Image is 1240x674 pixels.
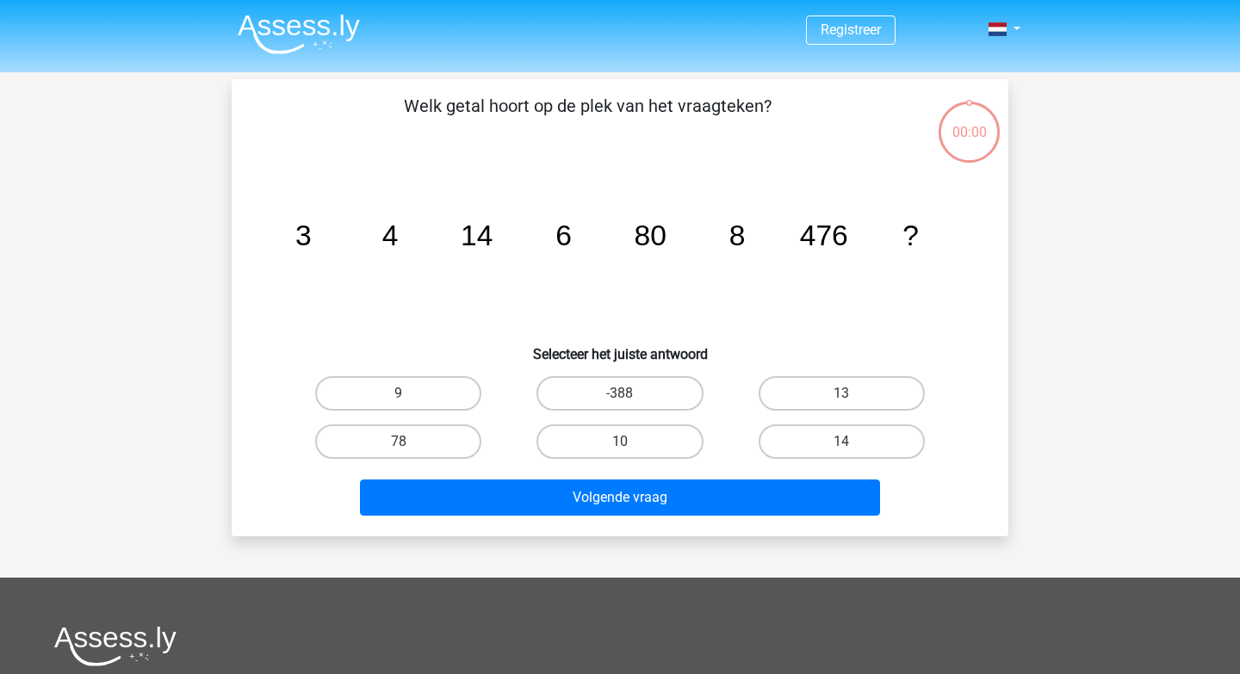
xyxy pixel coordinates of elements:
[635,220,666,251] tspan: 80
[902,220,919,251] tspan: ?
[536,424,703,459] label: 10
[759,376,925,411] label: 13
[295,220,312,251] tspan: 3
[259,93,916,145] p: Welk getal hoort op de plek van het vraagteken?
[729,220,746,251] tspan: 8
[536,376,703,411] label: -388
[555,220,572,251] tspan: 6
[461,220,493,251] tspan: 14
[315,376,481,411] label: 9
[238,14,360,54] img: Assessly
[360,479,881,516] button: Volgende vraag
[315,424,481,459] label: 78
[259,332,981,362] h6: Selecteer het juiste antwoord
[759,424,925,459] label: 14
[937,100,1001,143] div: 00:00
[821,22,881,38] a: Registreer
[800,220,848,251] tspan: 476
[54,626,177,666] img: Assessly logo
[382,220,399,251] tspan: 4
